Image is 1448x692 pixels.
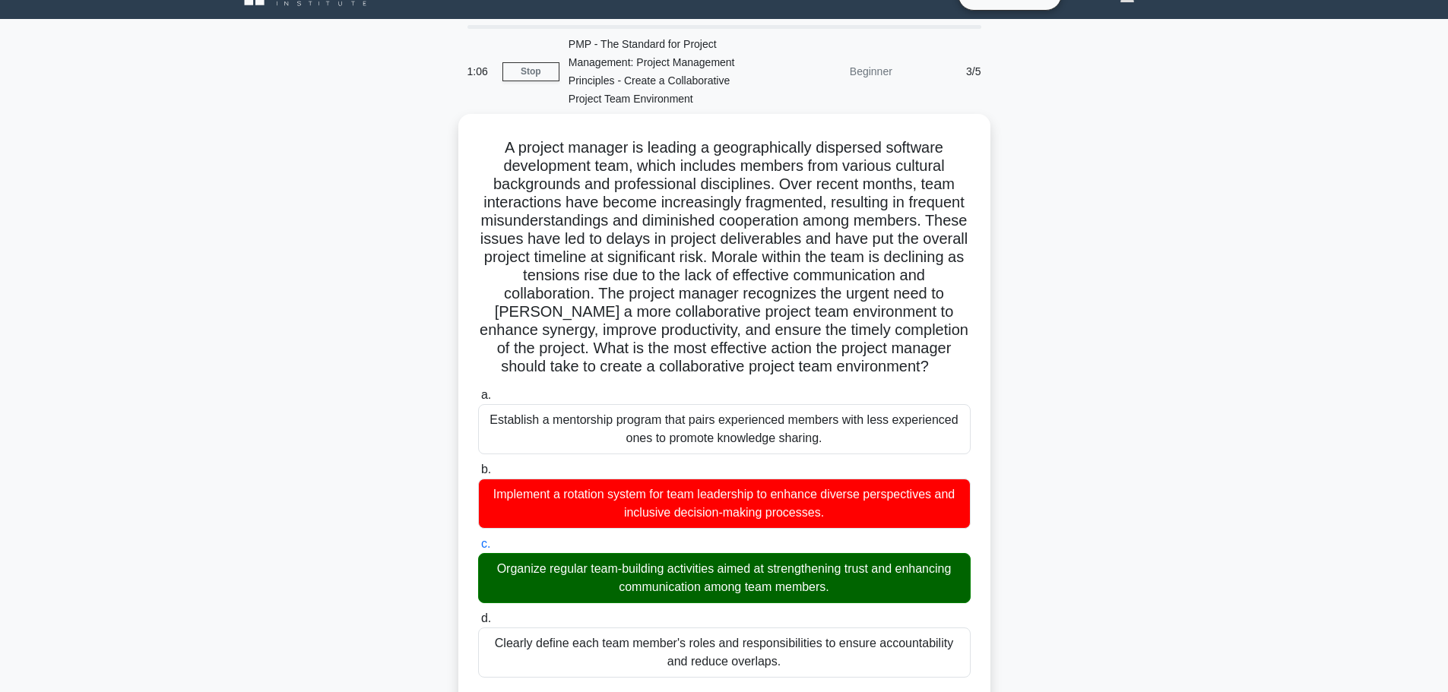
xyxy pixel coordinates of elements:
span: d. [481,611,491,624]
div: 1:06 [458,56,502,87]
span: a. [481,388,491,401]
div: PMP - The Standard for Project Management: Project Management Principles - Create a Collaborative... [559,29,768,114]
span: b. [481,463,491,476]
a: Stop [502,62,559,81]
div: 3/5 [901,56,990,87]
div: Organize regular team-building activities aimed at strengthening trust and enhancing communicatio... [478,553,971,603]
div: Implement a rotation system for team leadership to enhance diverse perspectives and inclusive dec... [478,479,971,529]
div: Beginner [768,56,901,87]
div: Clearly define each team member's roles and responsibilities to ensure accountability and reduce ... [478,627,971,678]
div: Establish a mentorship program that pairs experienced members with less experienced ones to promo... [478,404,971,454]
h5: A project manager is leading a geographically dispersed software development team, which includes... [477,138,972,377]
span: c. [481,537,490,550]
